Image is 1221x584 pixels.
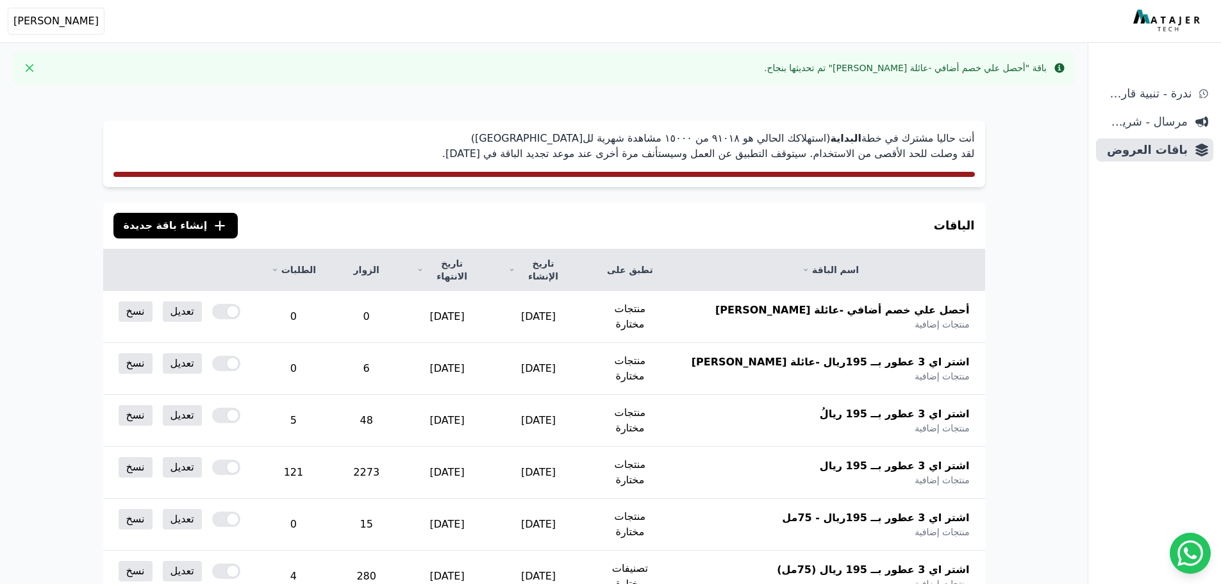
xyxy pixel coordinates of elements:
span: اشتر اي 3 عطور بــ 195 ريالُ [820,406,970,422]
a: تاريخ الإنشاء [508,257,569,283]
td: منتجات مختارة [584,343,676,395]
span: منتجات إضافية [915,526,969,538]
th: تطبق على [584,249,676,291]
td: منتجات مختارة [584,291,676,343]
span: إنشاء باقة جديدة [124,218,208,233]
span: أحصل علي خصم أضافي -عائلة [PERSON_NAME] [715,303,970,318]
a: نسخ [119,405,153,426]
td: منتجات مختارة [584,499,676,551]
td: [DATE] [493,291,584,343]
td: [DATE] [401,343,493,395]
span: منتجات إضافية [915,370,969,383]
div: باقة "أحصل علي خصم أضافي -عائلة [PERSON_NAME]" تم تحديثها بنجاح. [764,62,1047,74]
td: 6 [331,343,401,395]
p: أنت حاليا مشترك في خطة (استهلاكك الحالي هو ٩١۰١٨ من ١٥۰۰۰ مشاهدة شهرية لل[GEOGRAPHIC_DATA]) لقد و... [113,131,975,162]
td: [DATE] [401,291,493,343]
a: نسخ [119,301,153,322]
td: 5 [256,395,331,447]
td: [DATE] [401,447,493,499]
button: [PERSON_NAME] [8,8,104,35]
a: تعديل [163,561,202,581]
a: تعديل [163,457,202,478]
span: منتجات إضافية [915,422,969,435]
td: [DATE] [493,343,584,395]
span: اشتر اي 3 عطور بــ 195 ريال [820,458,970,474]
h3: الباقات [934,217,975,235]
a: تعديل [163,405,202,426]
a: تعديل [163,509,202,530]
span: منتجات إضافية [915,474,969,487]
a: تعديل [163,353,202,374]
span: اشتر اي 3 عطور بــ 195 ريال (75مل) [777,562,969,578]
a: نسخ [119,561,153,581]
a: تاريخ الانتهاء [417,257,478,283]
th: الزوار [331,249,401,291]
td: 121 [256,447,331,499]
td: 0 [256,343,331,395]
td: منتجات مختارة [584,447,676,499]
td: 0 [256,291,331,343]
span: مرسال - شريط دعاية [1101,113,1188,131]
span: [PERSON_NAME] [13,13,99,29]
button: إنشاء باقة جديدة [113,213,238,238]
td: منتجات مختارة [584,395,676,447]
td: 0 [331,291,401,343]
a: الطلبات [271,263,316,276]
td: 0 [256,499,331,551]
td: [DATE] [493,499,584,551]
a: نسخ [119,457,153,478]
td: [DATE] [493,395,584,447]
td: [DATE] [493,447,584,499]
span: ندرة - تنبية قارب علي النفاذ [1101,85,1192,103]
span: اشتر اي 3 عطور بــ 195ريال -عائلة [PERSON_NAME] [692,355,970,370]
td: [DATE] [401,499,493,551]
a: نسخ [119,509,153,530]
span: باقات العروض [1101,141,1188,159]
td: 2273 [331,447,401,499]
button: Close [19,58,40,78]
td: 15 [331,499,401,551]
a: نسخ [119,353,153,374]
strong: البداية [830,132,861,144]
span: اشتر اي 3 عطور بــ 195ريال - 75مل [782,510,969,526]
span: منتجات إضافية [915,318,969,331]
td: [DATE] [401,395,493,447]
a: اسم الباقة [692,263,970,276]
td: 48 [331,395,401,447]
img: MatajerTech Logo [1133,10,1203,33]
a: تعديل [163,301,202,322]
